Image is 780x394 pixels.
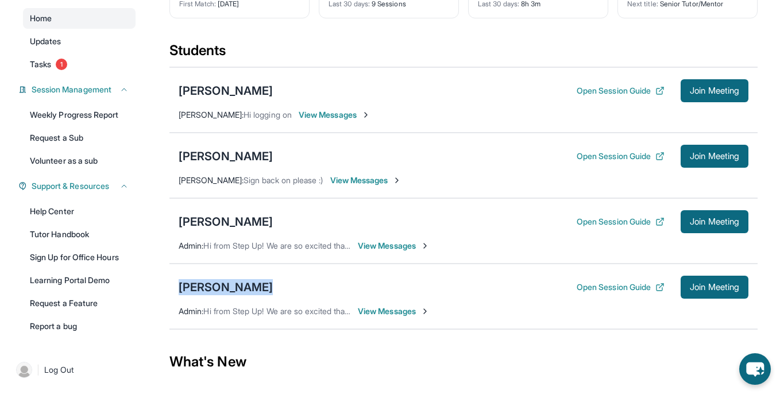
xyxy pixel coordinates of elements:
[179,148,273,164] div: [PERSON_NAME]
[690,87,739,94] span: Join Meeting
[330,175,402,186] span: View Messages
[30,59,51,70] span: Tasks
[23,247,136,268] a: Sign Up for Office Hours
[32,84,111,95] span: Session Management
[16,362,32,378] img: user-img
[44,364,74,376] span: Log Out
[577,85,665,96] button: Open Session Guide
[681,145,748,168] button: Join Meeting
[244,110,292,119] span: Hi logging on
[56,59,67,70] span: 1
[577,281,665,293] button: Open Session Guide
[392,176,401,185] img: Chevron-Right
[690,218,739,225] span: Join Meeting
[690,284,739,291] span: Join Meeting
[681,276,748,299] button: Join Meeting
[681,210,748,233] button: Join Meeting
[358,240,430,252] span: View Messages
[32,180,109,192] span: Support & Resources
[37,363,40,377] span: |
[739,353,771,385] button: chat-button
[179,83,273,99] div: [PERSON_NAME]
[23,150,136,171] a: Volunteer as a sub
[27,180,129,192] button: Support & Resources
[179,279,273,295] div: [PERSON_NAME]
[299,109,370,121] span: View Messages
[30,36,61,47] span: Updates
[23,54,136,75] a: Tasks1
[23,293,136,314] a: Request a Feature
[23,128,136,148] a: Request a Sub
[179,110,244,119] span: [PERSON_NAME] :
[244,175,323,185] span: Sign back on please :)
[23,316,136,337] a: Report a bug
[169,337,758,387] div: What's New
[23,105,136,125] a: Weekly Progress Report
[11,357,136,383] a: |Log Out
[30,13,52,24] span: Home
[23,8,136,29] a: Home
[23,201,136,222] a: Help Center
[690,153,739,160] span: Join Meeting
[681,79,748,102] button: Join Meeting
[420,307,430,316] img: Chevron-Right
[179,175,244,185] span: [PERSON_NAME] :
[23,224,136,245] a: Tutor Handbook
[179,306,203,316] span: Admin :
[23,270,136,291] a: Learning Portal Demo
[577,150,665,162] button: Open Session Guide
[27,84,129,95] button: Session Management
[179,241,203,250] span: Admin :
[358,306,430,317] span: View Messages
[179,214,273,230] div: [PERSON_NAME]
[23,31,136,52] a: Updates
[420,241,430,250] img: Chevron-Right
[577,216,665,227] button: Open Session Guide
[361,110,370,119] img: Chevron-Right
[169,41,758,67] div: Students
